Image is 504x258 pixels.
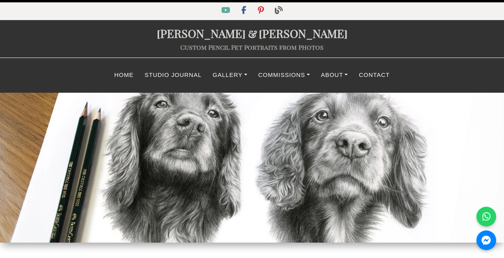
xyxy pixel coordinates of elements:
[476,230,496,250] a: Messenger
[246,26,259,41] span: &
[237,7,253,14] a: Facebook
[180,43,324,51] a: Custom Pencil Pet Portraits from Photos
[217,7,237,14] a: YouTube
[476,207,496,226] a: WhatsApp
[139,67,207,83] a: Studio Journal
[353,67,395,83] a: Contact
[270,7,287,14] a: Blog
[207,67,253,83] a: Gallery
[315,67,354,83] a: About
[109,67,139,83] a: Home
[157,26,348,41] a: [PERSON_NAME]&[PERSON_NAME]
[253,7,270,14] a: Pinterest
[253,67,315,83] a: Commissions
